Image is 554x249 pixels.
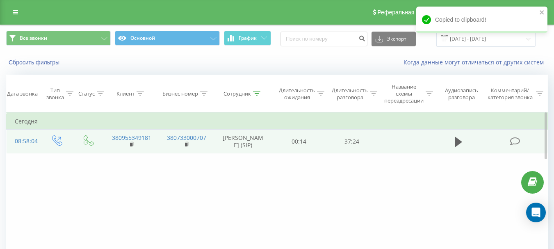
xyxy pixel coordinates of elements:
div: Название схемы переадресации [384,83,424,104]
a: 380733000707 [167,134,206,142]
button: Экспорт [372,32,416,46]
input: Поиск по номеру [280,32,367,46]
button: График [224,31,271,46]
button: close [539,9,545,17]
div: Бизнес номер [162,90,198,97]
div: 08:58:04 [15,133,32,149]
td: [PERSON_NAME] (SIP) [214,130,273,153]
div: Клиент [116,90,135,97]
span: Все звонки [20,35,47,41]
div: Дата звонка [7,90,38,97]
span: График [239,35,257,41]
div: Длительность ожидания [279,87,315,101]
div: Длительность разговора [332,87,368,101]
span: Реферальная программа [377,9,445,16]
div: Тип звонка [46,87,64,101]
a: Когда данные могут отличаться от других систем [404,58,548,66]
div: Комментарий/категория звонка [486,87,534,101]
div: Сотрудник [223,90,251,97]
div: Аудиозапись разговора [441,87,482,101]
td: 37:24 [326,130,378,153]
td: Сегодня [7,113,548,130]
td: 00:14 [273,130,326,153]
a: 380955349181 [112,134,151,142]
div: Статус [78,90,95,97]
div: Open Intercom Messenger [526,203,546,222]
button: Основной [115,31,219,46]
div: Copied to clipboard! [416,7,547,33]
button: Сбросить фильтры [6,59,64,66]
button: Все звонки [6,31,111,46]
